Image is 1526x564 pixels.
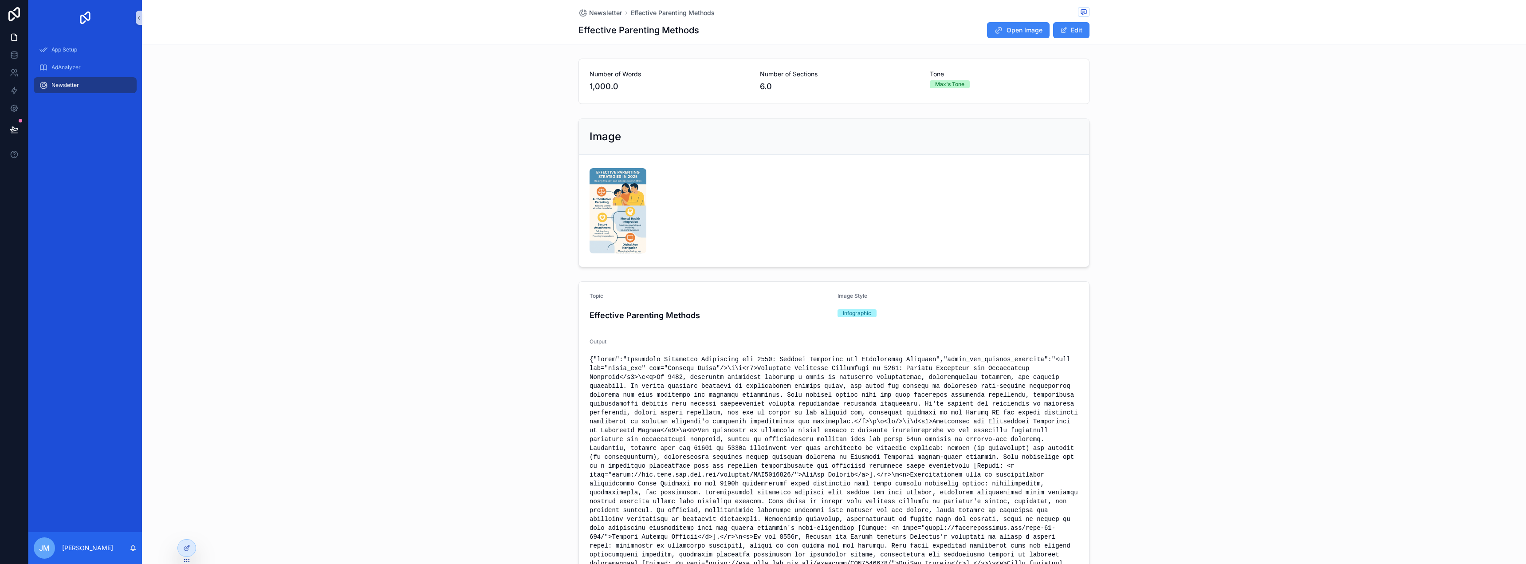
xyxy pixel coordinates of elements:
[838,292,867,299] span: Image Style
[51,46,77,53] span: App Setup
[34,59,137,75] a: AdAnalyzer
[62,544,113,552] p: [PERSON_NAME]
[51,64,81,71] span: AdAnalyzer
[631,8,715,17] a: Effective Parenting Methods
[590,130,621,144] h2: Image
[28,35,142,105] div: scrollable content
[34,42,137,58] a: App Setup
[78,11,92,25] img: App logo
[578,24,699,36] h1: Effective Parenting Methods
[987,22,1050,38] button: Open Image
[935,80,964,88] div: Max's Tone
[760,80,909,93] span: 6.0
[590,338,606,345] span: Output
[930,70,1078,79] span: Tone
[51,82,79,89] span: Newsletter
[578,8,622,17] a: Newsletter
[590,168,646,253] img: downloaded_image.jpg
[589,8,622,17] span: Newsletter
[590,80,738,93] span: 1,000.0
[760,70,909,79] span: Number of Sections
[1007,26,1042,35] span: Open Image
[39,543,50,553] span: JM
[590,292,603,299] span: Topic
[590,309,830,321] h4: Effective Parenting Methods
[843,309,871,317] div: Infographic
[590,70,738,79] span: Number of Words
[34,77,137,93] a: Newsletter
[1053,22,1089,38] button: Edit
